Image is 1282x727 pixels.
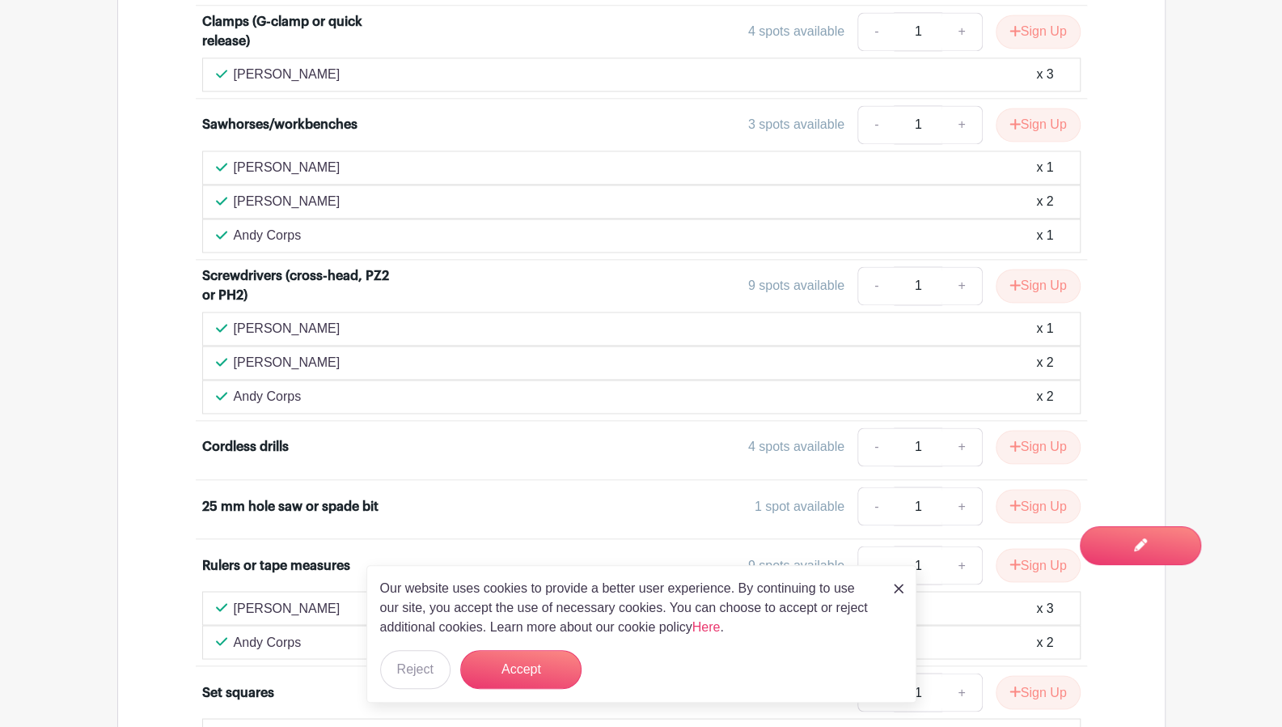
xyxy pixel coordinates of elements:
[202,555,350,575] div: Rulers or tape measures
[234,65,341,84] p: [PERSON_NAME]
[857,12,895,51] a: -
[941,673,982,712] a: +
[941,266,982,305] a: +
[996,548,1081,582] button: Sign Up
[941,12,982,51] a: +
[202,266,403,305] div: Screwdrivers (cross-head, PZ2 or PH2)
[234,387,302,406] p: Andy Corps
[234,353,341,372] p: [PERSON_NAME]
[996,675,1081,709] button: Sign Up
[234,192,341,211] p: [PERSON_NAME]
[755,496,844,516] div: 1 spot available
[996,15,1081,49] button: Sign Up
[692,620,721,634] a: Here
[748,555,844,575] div: 9 spots available
[941,427,982,466] a: +
[996,108,1081,142] button: Sign Up
[1036,632,1053,652] div: x 2
[941,487,982,525] a: +
[857,266,895,305] a: -
[857,546,895,585] a: -
[1036,65,1053,84] div: x 3
[234,158,341,177] p: [PERSON_NAME]
[857,105,895,144] a: -
[996,489,1081,523] button: Sign Up
[748,437,844,457] div: 4 spots available
[1036,226,1053,245] div: x 1
[1036,353,1053,372] div: x 2
[202,12,403,51] div: Clamps (G-clamp or quick release)
[460,650,582,689] button: Accept
[1036,319,1053,338] div: x 1
[380,650,451,689] button: Reject
[1036,158,1053,177] div: x 1
[202,437,289,457] div: Cordless drills
[1036,598,1053,618] div: x 3
[748,276,844,295] div: 9 spots available
[202,682,274,702] div: Set squares
[380,579,877,637] p: Our website uses cookies to provide a better user experience. By continuing to use our site, you ...
[202,115,358,134] div: Sawhorses/workbenches
[857,427,895,466] a: -
[996,430,1081,464] button: Sign Up
[234,598,341,618] p: [PERSON_NAME]
[941,546,982,585] a: +
[1036,192,1053,211] div: x 2
[748,22,844,41] div: 4 spots available
[1036,387,1053,406] div: x 2
[234,632,302,652] p: Andy Corps
[234,319,341,338] p: [PERSON_NAME]
[894,584,903,593] img: close_button-5f87c8562297e5c2d7936805f587ecaba9071eb48480494691a3f1689db116b3.svg
[857,487,895,525] a: -
[941,105,982,144] a: +
[748,115,844,134] div: 3 spots available
[996,269,1081,303] button: Sign Up
[202,496,379,516] div: 25 mm hole saw or spade bit
[234,226,302,245] p: Andy Corps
